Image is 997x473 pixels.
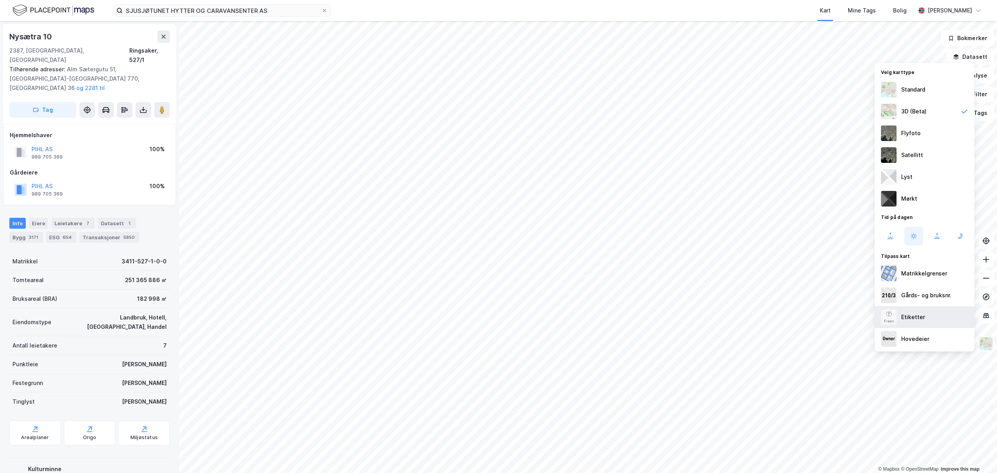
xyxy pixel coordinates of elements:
div: Mørkt [901,194,917,203]
div: Transaksjoner [79,232,139,243]
div: 3D (Beta) [901,107,927,116]
div: 100% [150,182,165,191]
img: Z [881,82,897,97]
img: logo.f888ab2527a4732fd821a326f86c7f29.svg [12,4,94,17]
img: Z [979,336,993,351]
a: OpenStreetMap [901,466,939,472]
div: Eiere [29,218,48,229]
div: Gårds- og bruksnr. [901,291,951,300]
img: Z [881,104,897,119]
img: nCdM7BzjoCAAAAAElFTkSuQmCC [881,191,897,206]
div: Mine Tags [848,6,876,15]
div: Matrikkel [12,257,38,266]
div: 5850 [122,233,136,241]
div: Festegrunn [12,378,43,388]
iframe: Chat Widget [958,436,997,473]
div: [PERSON_NAME] [122,397,167,406]
div: Kart [820,6,831,15]
div: Bruksareal (BRA) [12,294,57,304]
div: Matrikkelgrenser [901,269,947,278]
img: 9k= [881,147,897,163]
div: Landbruk, Hotell, [GEOGRAPHIC_DATA], Handel [61,313,167,332]
div: Arealplaner [21,434,49,441]
button: Tag [9,102,76,118]
div: Standard [901,85,925,94]
div: Tid på dagen [875,210,974,224]
div: Tinglyst [12,397,35,406]
div: Ringsaker, 527/1 [129,46,170,65]
a: Improve this map [941,466,979,472]
input: Søk på adresse, matrikkel, gårdeiere, leietakere eller personer [123,5,321,16]
div: Etiketter [901,312,925,322]
button: Tags [958,105,994,121]
div: 2387, [GEOGRAPHIC_DATA], [GEOGRAPHIC_DATA] [9,46,129,65]
div: Datasett [98,218,136,229]
div: Eiendomstype [12,318,51,327]
div: Bygg [9,232,43,243]
div: 989 705 369 [32,191,63,197]
div: 251 365 886 ㎡ [125,275,167,285]
div: [PERSON_NAME] [122,360,167,369]
div: Hjemmelshaver [10,131,169,140]
button: Bokmerker [941,30,994,46]
img: luj3wr1y2y3+OchiMxRmMxRlscgabnMEmZ7DJGWxyBpucwSZnsMkZbHIGm5zBJmewyRlscgabnMEmZ7DJGWxyBpucwSZnsMkZ... [881,169,897,185]
button: Filter [956,86,994,102]
div: Tomteareal [12,275,44,285]
div: Alm Sætergutu 51, [GEOGRAPHIC_DATA]-[GEOGRAPHIC_DATA] 770, [GEOGRAPHIC_DATA] 36 [9,65,164,93]
div: Leietakere [51,218,95,229]
div: Lyst [901,172,912,182]
span: Tilhørende adresser: [9,66,67,72]
div: 3171 [27,233,40,241]
div: Velg karttype [875,65,974,79]
div: 654 [61,233,73,241]
div: 182 998 ㎡ [137,294,167,304]
div: Punktleie [12,360,38,369]
div: Flyfoto [901,129,921,138]
div: Kontrollprogram for chat [958,436,997,473]
div: Nysætra 10 [9,30,53,43]
div: Miljøstatus [130,434,158,441]
div: ESG [46,232,76,243]
div: [PERSON_NAME] [928,6,972,15]
div: 1 [125,219,133,227]
div: 7 [84,219,92,227]
div: Hovedeier [901,334,929,344]
img: cadastreKeys.547ab17ec502f5a4ef2b.jpeg [881,288,897,303]
div: Info [9,218,26,229]
div: 7 [163,341,167,350]
img: Z [881,309,897,325]
div: Bolig [893,6,907,15]
button: Datasett [946,49,994,65]
div: Antall leietakere [12,341,57,350]
img: majorOwner.b5e170eddb5c04bfeeff.jpeg [881,331,897,347]
div: Origo [83,434,97,441]
div: [PERSON_NAME] [122,378,167,388]
img: Z [881,125,897,141]
div: Tilpass kart [875,249,974,263]
div: Gårdeiere [10,168,169,177]
div: 3411-527-1-0-0 [122,257,167,266]
a: Mapbox [878,466,900,472]
img: cadastreBorders.cfe08de4b5ddd52a10de.jpeg [881,266,897,281]
div: 989 705 369 [32,154,63,160]
div: Satellitt [901,150,923,160]
div: 100% [150,145,165,154]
